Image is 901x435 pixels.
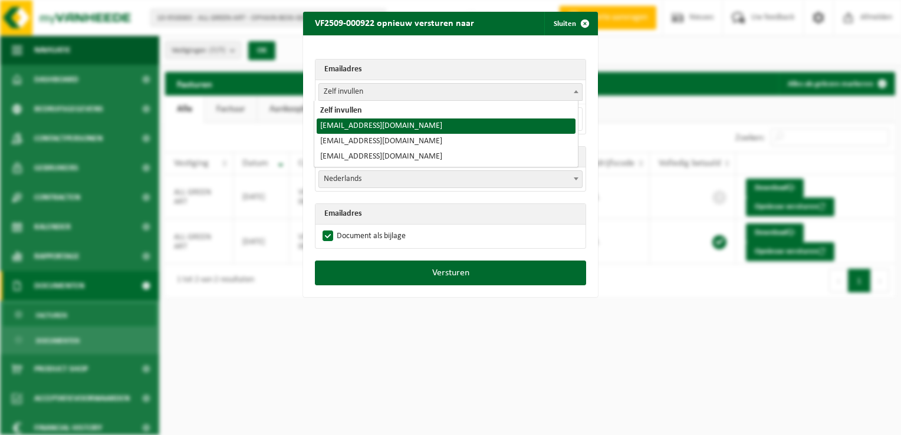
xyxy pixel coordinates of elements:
li: [EMAIL_ADDRESS][DOMAIN_NAME] [317,118,575,134]
li: [EMAIL_ADDRESS][DOMAIN_NAME] [317,134,575,149]
li: [EMAIL_ADDRESS][DOMAIN_NAME] [317,149,575,164]
span: Nederlands [319,171,582,187]
label: Document als bijlage [320,228,406,245]
button: Sluiten [544,12,597,35]
h2: VF2509-000922 opnieuw versturen naar [303,12,486,34]
th: Emailadres [315,60,586,80]
span: Zelf invullen [318,83,583,101]
span: Nederlands [318,170,583,188]
th: Emailadres [315,204,586,225]
li: Zelf invullen [317,103,575,118]
span: Zelf invullen [319,84,582,100]
button: Versturen [315,261,586,285]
